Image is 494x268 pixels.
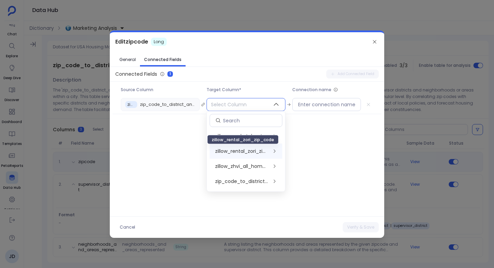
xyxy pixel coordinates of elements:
span: Edit zipcode [115,38,148,46]
div: zillow_rental_zori_zip_code [207,135,279,144]
svg: Connected fields help establish relationships between different tables in your dictionary by allo... [160,72,165,76]
span: Connected Fields [115,71,157,77]
span: zillow_rental_zori_zip_code [215,148,268,155]
span: zillow_market_heat_index_supply_vs_demand_us_and_metro [215,133,268,139]
span: Long [151,38,167,46]
span: General [119,57,136,62]
span: Select Column [207,98,251,111]
span: Remove [364,100,373,109]
span: zip_code_to_district_and_neighbourhood_association [215,178,268,185]
div: Target Column* [207,87,285,93]
span: Connection name [292,87,331,93]
span: zipcode [127,102,135,107]
span: zillow_zhvi_all_homes_buying_value_us_neighbourhood [215,163,268,170]
span: Connected Fields [144,57,181,62]
button: Cancel [115,222,140,232]
span: zip_code_to_district_and_neighbourhood_association [140,102,195,107]
div: Source Column [121,87,200,93]
input: Enter connection name [298,101,355,108]
svg: This name will appear as a prefix in the output table to help identify the relationship between t... [333,87,338,92]
button: Select Column [207,98,285,111]
input: Search [223,117,282,124]
span: 1 [167,71,173,77]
